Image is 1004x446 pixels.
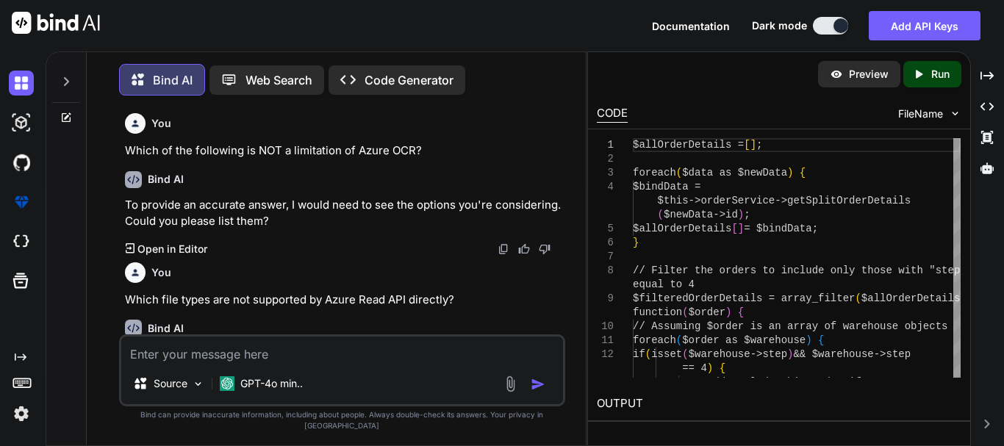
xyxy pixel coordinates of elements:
[689,306,725,318] span: $order
[9,190,34,215] img: premium
[750,139,756,151] span: ]
[125,197,562,230] p: To provide an accurate answer, I would need to see the options you're considering. Could you plea...
[676,334,682,346] span: (
[633,237,639,248] span: }
[676,167,682,179] span: (
[597,334,614,348] div: 11
[682,348,688,360] span: (
[731,223,737,234] span: [
[752,18,807,33] span: Dark mode
[664,209,738,220] span: $newData->id
[658,195,911,206] span: $this->orderService->getSplitOrderDetails
[498,243,509,255] img: copy
[849,67,889,82] p: Preview
[898,107,943,121] span: FileName
[597,375,614,389] div: 13
[787,167,793,179] span: )
[633,292,855,304] span: $filteredOrderDetails = array_filter
[720,362,725,374] span: {
[861,292,967,304] span: $allOrderDetails,
[9,71,34,96] img: darkChat
[633,167,676,179] span: foreach
[793,348,911,360] span: && $warehouse->step
[597,264,614,278] div: 8
[192,378,204,390] img: Pick Models
[154,376,187,391] p: Source
[931,67,950,82] p: Run
[12,12,100,34] img: Bind AI
[151,265,171,280] h6: You
[137,242,207,256] p: Open in Editor
[689,348,787,360] span: $warehouse->step
[652,18,730,34] button: Documentation
[744,139,750,151] span: [
[633,306,682,318] span: function
[597,222,614,236] div: 5
[125,292,562,309] p: Which file types are not supported by Azure Read API directly?
[651,348,682,360] span: isset
[652,20,730,32] span: Documentation
[633,376,861,388] span: return true; // Include this order if
[725,306,731,318] span: )
[9,401,34,426] img: settings
[682,362,707,374] span: == 4
[917,320,947,332] span: jects
[518,243,530,255] img: like
[148,172,184,187] h6: Bind AI
[148,321,184,336] h6: Bind AI
[597,152,614,166] div: 2
[9,229,34,254] img: cloudideIcon
[633,334,676,346] span: foreach
[365,71,453,89] p: Code Generator
[597,320,614,334] div: 10
[597,180,614,194] div: 4
[949,107,961,120] img: chevron down
[830,68,843,81] img: preview
[240,376,303,391] p: GPT-4o min..
[633,181,700,193] span: $bindData =
[682,334,806,346] span: $order as $warehouse
[220,376,234,391] img: GPT-4o mini
[682,167,787,179] span: $data as $newData
[153,71,193,89] p: Bind AI
[861,376,880,388] span: any
[597,348,614,362] div: 12
[855,292,861,304] span: (
[597,166,614,180] div: 3
[597,292,614,306] div: 9
[597,105,628,123] div: CODE
[245,71,312,89] p: Web Search
[744,223,818,234] span: = $bindData;
[682,306,688,318] span: (
[942,265,967,276] span: tep"
[125,143,562,159] p: Which of the following is NOT a limitation of Azure OCR?
[597,236,614,250] div: 6
[597,138,614,152] div: 1
[9,110,34,135] img: darkAi-studio
[633,265,942,276] span: // Filter the orders to include only those with "s
[119,409,565,431] p: Bind can provide inaccurate information, including about people. Always double-check its answers....
[738,209,744,220] span: )
[800,167,806,179] span: {
[633,320,917,332] span: // Assuming $order is an array of warehouse ob
[869,11,980,40] button: Add API Keys
[531,377,545,392] img: icon
[597,250,614,264] div: 7
[633,223,731,234] span: $allOrderDetails
[633,139,744,151] span: $allOrderDetails =
[645,348,651,360] span: (
[806,334,811,346] span: )
[818,334,824,346] span: {
[738,306,744,318] span: {
[539,243,551,255] img: dislike
[738,223,744,234] span: ]
[588,386,970,421] h2: OUTPUT
[633,348,645,360] span: if
[707,362,713,374] span: )
[756,139,762,151] span: ;
[633,278,695,290] span: equal to 4
[502,375,519,392] img: attachment
[151,116,171,131] h6: You
[787,348,793,360] span: )
[658,209,664,220] span: (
